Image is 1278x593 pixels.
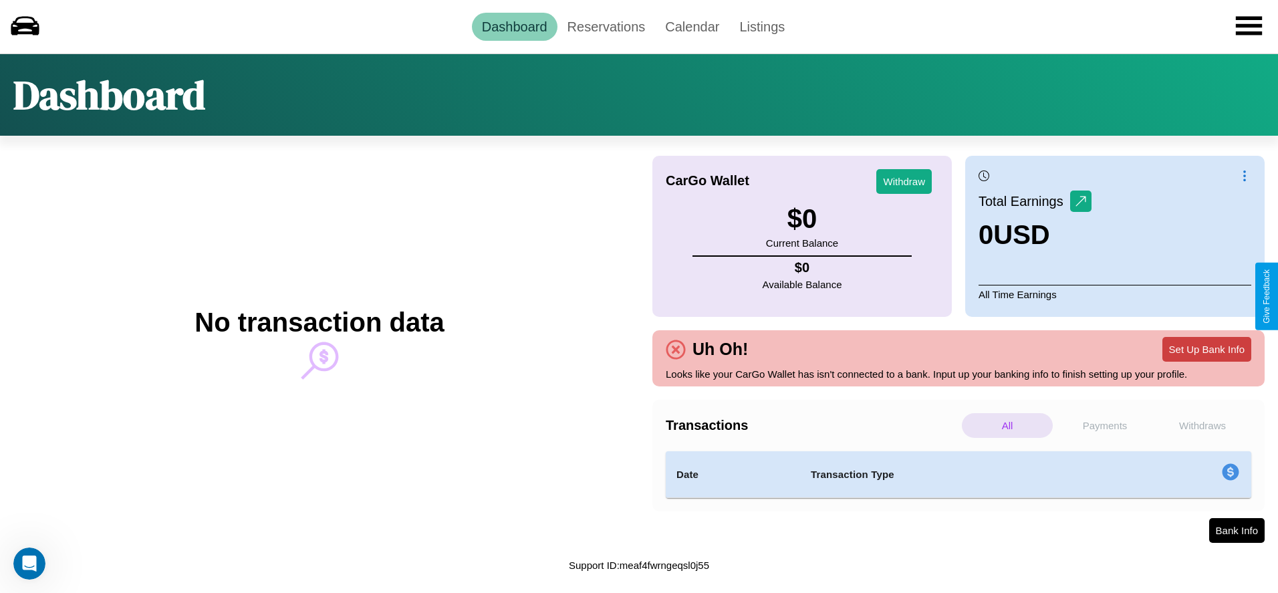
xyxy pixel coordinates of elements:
[979,189,1070,213] p: Total Earnings
[569,556,709,574] p: Support ID: meaf4fwrngeqsl0j55
[1162,337,1251,362] button: Set Up Bank Info
[811,467,1113,483] h4: Transaction Type
[962,413,1053,438] p: All
[472,13,557,41] a: Dashboard
[666,418,958,433] h4: Transactions
[979,285,1251,304] p: All Time Earnings
[876,169,932,194] button: Withdraw
[1262,269,1271,324] div: Give Feedback
[666,451,1251,498] table: simple table
[763,260,842,275] h4: $ 0
[557,13,656,41] a: Reservations
[766,234,838,252] p: Current Balance
[13,68,205,122] h1: Dashboard
[676,467,789,483] h4: Date
[686,340,755,359] h4: Uh Oh!
[763,275,842,293] p: Available Balance
[766,204,838,234] h3: $ 0
[655,13,729,41] a: Calendar
[1209,518,1265,543] button: Bank Info
[666,173,749,189] h4: CarGo Wallet
[729,13,795,41] a: Listings
[13,548,45,580] iframe: Intercom live chat
[1059,413,1150,438] p: Payments
[666,365,1251,383] p: Looks like your CarGo Wallet has isn't connected to a bank. Input up your banking info to finish ...
[195,308,444,338] h2: No transaction data
[1157,413,1248,438] p: Withdraws
[979,220,1092,250] h3: 0 USD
